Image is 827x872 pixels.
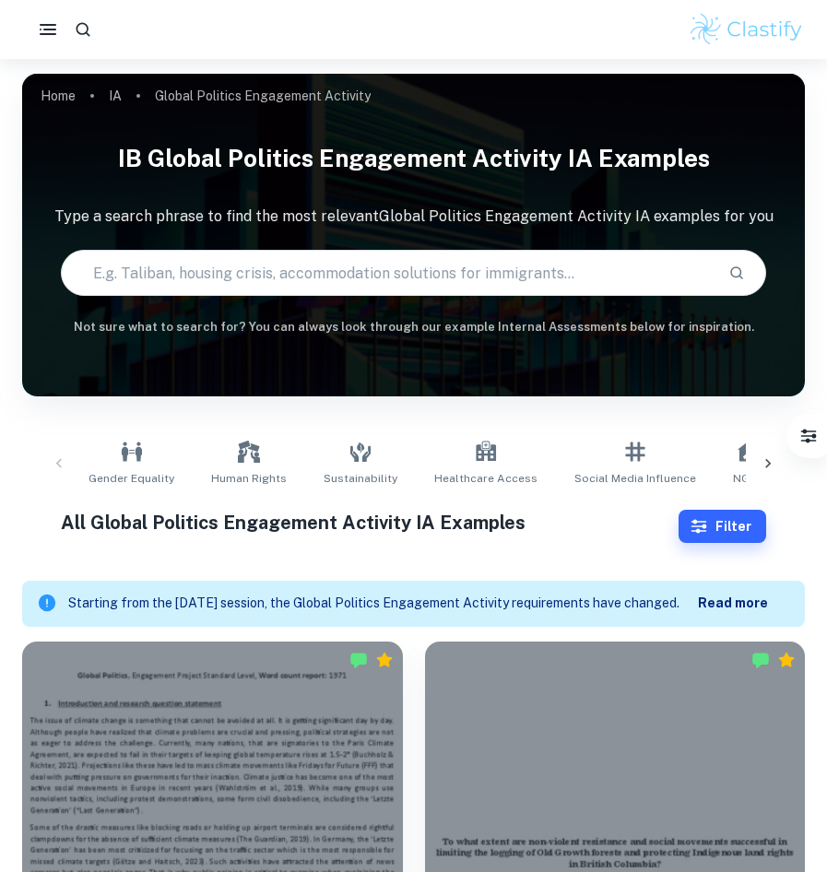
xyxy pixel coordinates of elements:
[324,470,397,487] span: Sustainability
[434,470,538,487] span: Healthcare Access
[751,651,770,669] img: Marked
[22,318,805,336] h6: Not sure what to search for? You can always look through our example Internal Assessments below f...
[62,247,713,299] input: E.g. Taliban, housing crisis, accommodation solutions for immigrants...
[155,86,371,106] p: Global Politics Engagement Activity
[41,83,76,109] a: Home
[22,206,805,228] p: Type a search phrase to find the most relevant Global Politics Engagement Activity IA examples fo...
[61,509,678,536] h1: All Global Politics Engagement Activity IA Examples
[679,510,766,543] button: Filter
[375,651,394,669] div: Premium
[68,594,698,614] p: Starting from the [DATE] session, the Global Politics Engagement Activity requirements have chang...
[688,11,805,48] img: Clastify logo
[109,83,122,109] a: IA
[211,470,287,487] span: Human Rights
[790,418,827,454] button: Filter
[89,470,174,487] span: Gender Equality
[22,133,805,183] h1: IB Global Politics Engagement Activity IA examples
[777,651,796,669] div: Premium
[721,257,752,289] button: Search
[698,595,768,610] b: Read more
[349,651,368,669] img: Marked
[733,470,764,487] span: NGOs
[574,470,696,487] span: Social Media Influence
